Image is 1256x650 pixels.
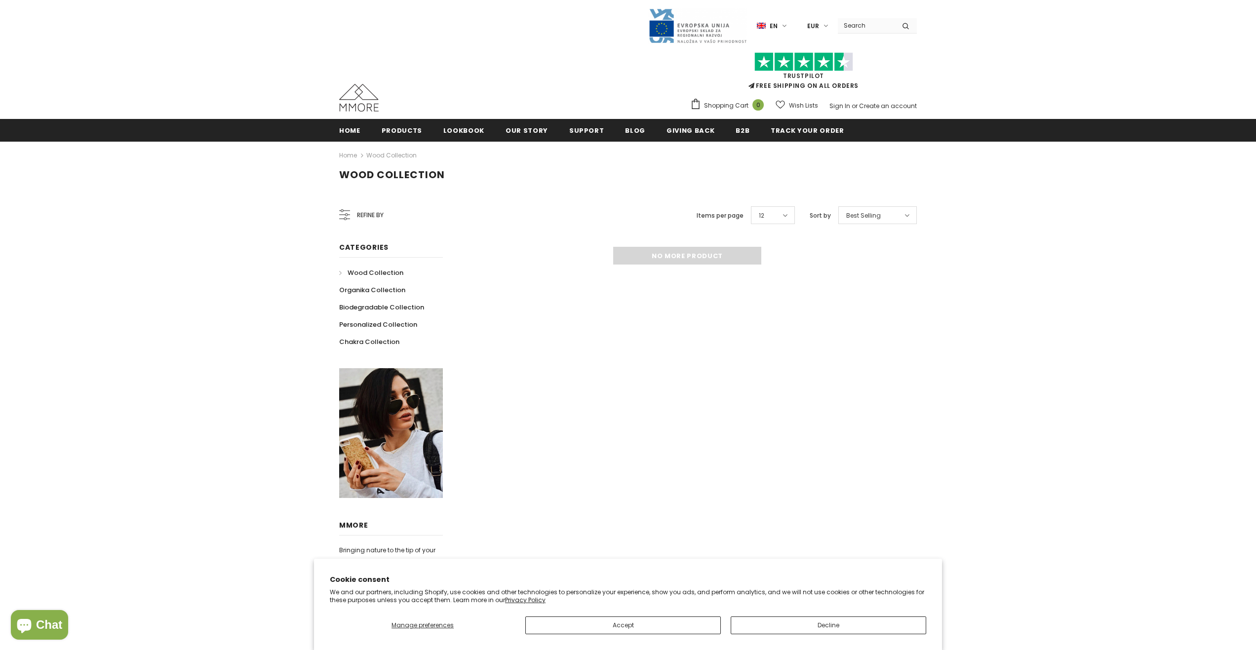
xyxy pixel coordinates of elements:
[810,211,831,221] label: Sort by
[506,126,548,135] span: Our Story
[339,126,360,135] span: Home
[339,299,424,316] a: Biodegradable Collection
[339,242,389,252] span: Categories
[667,126,714,135] span: Giving back
[783,72,824,80] a: Trustpilot
[752,99,764,111] span: 0
[339,285,405,295] span: Organika Collection
[339,544,443,627] p: Bringing nature to the tip of your fingers. With hand-picked natural organic materials, every tim...
[569,119,604,141] a: support
[330,574,926,585] h2: Cookie consent
[339,333,399,350] a: Chakra Collection
[770,21,778,31] span: en
[789,101,818,111] span: Wish Lists
[759,211,764,221] span: 12
[771,119,844,141] a: Track your order
[339,84,379,112] img: MMORE Cases
[757,22,766,30] img: i-lang-1.png
[569,126,604,135] span: support
[506,119,548,141] a: Our Story
[859,102,917,110] a: Create an account
[776,97,818,114] a: Wish Lists
[697,211,744,221] label: Items per page
[382,126,422,135] span: Products
[339,337,399,346] span: Chakra Collection
[339,119,360,141] a: Home
[339,264,403,281] a: Wood Collection
[357,210,384,221] span: Refine by
[339,303,424,312] span: Biodegradable Collection
[330,616,515,634] button: Manage preferences
[736,126,749,135] span: B2B
[754,52,853,72] img: Trust Pilot Stars
[648,8,747,44] img: Javni Razpis
[838,18,895,33] input: Search Site
[330,588,926,604] p: We and our partners, including Shopify, use cookies and other technologies to personalize your ex...
[525,616,721,634] button: Accept
[339,150,357,161] a: Home
[667,119,714,141] a: Giving back
[690,57,917,90] span: FREE SHIPPING ON ALL ORDERS
[392,621,454,629] span: Manage preferences
[339,168,445,182] span: Wood Collection
[690,98,769,113] a: Shopping Cart 0
[443,119,484,141] a: Lookbook
[443,126,484,135] span: Lookbook
[339,320,417,329] span: Personalized Collection
[704,101,748,111] span: Shopping Cart
[339,281,405,299] a: Organika Collection
[382,119,422,141] a: Products
[8,610,71,642] inbox-online-store-chat: Shopify online store chat
[846,211,881,221] span: Best Selling
[736,119,749,141] a: B2B
[339,316,417,333] a: Personalized Collection
[625,119,645,141] a: Blog
[731,616,926,634] button: Decline
[505,596,546,604] a: Privacy Policy
[339,520,368,530] span: MMORE
[829,102,850,110] a: Sign In
[771,126,844,135] span: Track your order
[852,102,858,110] span: or
[625,126,645,135] span: Blog
[366,151,417,159] a: Wood Collection
[648,21,747,30] a: Javni Razpis
[348,268,403,277] span: Wood Collection
[807,21,819,31] span: EUR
